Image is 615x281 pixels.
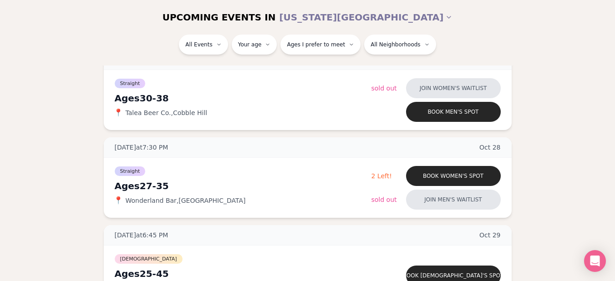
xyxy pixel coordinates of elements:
[115,180,371,192] div: Ages 27-35
[280,35,361,55] button: Ages I prefer to meet
[371,41,420,48] span: All Neighborhoods
[371,172,392,180] span: 2 Left!
[115,143,168,152] span: [DATE] at 7:30 PM
[406,102,501,122] button: Book men's spot
[185,41,212,48] span: All Events
[479,231,501,240] span: Oct 29
[115,166,146,176] span: Straight
[163,11,276,24] span: UPCOMING EVENTS IN
[406,78,501,98] button: Join women's waitlist
[371,85,397,92] span: Sold Out
[238,41,262,48] span: Your age
[115,92,371,105] div: Ages 30-38
[179,35,228,55] button: All Events
[115,231,168,240] span: [DATE] at 6:45 PM
[406,190,501,210] button: Join men's waitlist
[279,7,452,27] button: [US_STATE][GEOGRAPHIC_DATA]
[364,35,436,55] button: All Neighborhoods
[115,197,122,204] span: 📍
[584,250,606,272] div: Open Intercom Messenger
[287,41,345,48] span: Ages I prefer to meet
[479,143,501,152] span: Oct 28
[115,267,371,280] div: Ages 25-45
[406,166,501,186] button: Book women's spot
[115,254,183,264] span: [DEMOGRAPHIC_DATA]
[371,196,397,203] span: Sold Out
[115,79,146,88] span: Straight
[115,109,122,116] span: 📍
[126,196,246,205] span: Wonderland Bar , [GEOGRAPHIC_DATA]
[232,35,277,55] button: Your age
[126,108,208,117] span: Talea Beer Co. , Cobble Hill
